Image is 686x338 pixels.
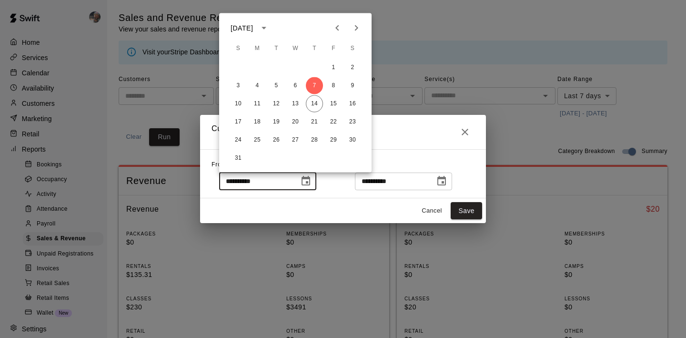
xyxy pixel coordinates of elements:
button: Cancel [416,204,447,218]
button: Choose date, selected date is Aug 14, 2025 [432,172,451,191]
button: Previous month [328,19,347,38]
button: 24 [230,132,247,149]
button: 28 [306,132,323,149]
button: calendar view is open, switch to year view [256,20,272,36]
button: 30 [344,132,361,149]
button: 11 [249,95,266,113]
button: 27 [287,132,304,149]
button: 9 [344,77,361,94]
button: 18 [249,113,266,131]
button: 8 [325,77,342,94]
span: Friday [325,39,342,58]
button: 20 [287,113,304,131]
button: 4 [249,77,266,94]
span: Saturday [344,39,361,58]
button: 16 [344,95,361,113]
span: Monday [249,39,266,58]
button: 13 [287,95,304,113]
h2: Custom Event Date [200,115,486,149]
button: 23 [344,113,361,131]
button: Next month [347,19,366,38]
button: Choose date, selected date is Aug 7, 2025 [296,172,315,191]
div: [DATE] [231,23,253,33]
button: 5 [268,77,285,94]
button: 10 [230,95,247,113]
button: 12 [268,95,285,113]
span: From Date [212,161,243,168]
button: 22 [325,113,342,131]
button: 1 [325,59,342,76]
button: 2 [344,59,361,76]
button: 14 [306,95,323,113]
span: Thursday [306,39,323,58]
button: 6 [287,77,304,94]
button: 7 [306,77,323,94]
button: Close [455,123,474,142]
button: 25 [249,132,266,149]
button: 3 [230,77,247,94]
span: Sunday [230,39,247,58]
button: 31 [230,150,247,167]
button: 21 [306,113,323,131]
span: Tuesday [268,39,285,58]
button: 29 [325,132,342,149]
button: 17 [230,113,247,131]
button: 15 [325,95,342,113]
button: 19 [268,113,285,131]
span: Wednesday [287,39,304,58]
button: Save [451,202,482,220]
button: 26 [268,132,285,149]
